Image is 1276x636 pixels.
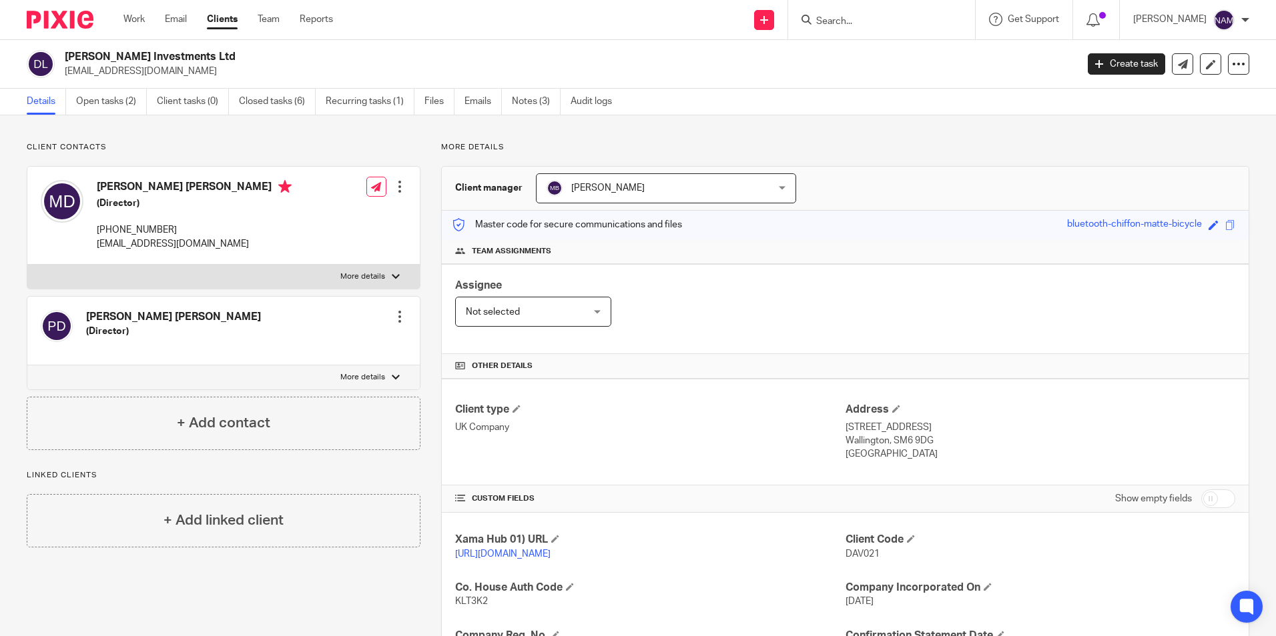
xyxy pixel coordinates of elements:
[455,581,845,595] h4: Co. House Auth Code
[452,218,682,231] p: Master code for secure communications and files
[571,89,622,115] a: Audit logs
[164,510,284,531] h4: + Add linked client
[466,307,520,317] span: Not selected
[97,180,292,197] h4: [PERSON_NAME] [PERSON_NAME]
[424,89,454,115] a: Files
[177,413,270,433] h4: + Add contact
[278,180,292,193] i: Primary
[571,183,645,193] span: [PERSON_NAME]
[97,237,292,251] p: [EMAIL_ADDRESS][DOMAIN_NAME]
[455,280,502,291] span: Assignee
[326,89,414,115] a: Recurring tasks (1)
[1213,9,1235,31] img: svg%3E
[455,549,551,559] a: [URL][DOMAIN_NAME]
[300,13,333,26] a: Reports
[846,434,1235,447] p: Wallington, SM6 9DG
[207,13,238,26] a: Clients
[123,13,145,26] a: Work
[846,549,880,559] span: DAV021
[41,180,83,223] img: svg%3E
[1067,217,1202,233] div: bluetooth-chiffon-matte-bicycle
[455,597,488,606] span: KLT3K2
[165,13,187,26] a: Email
[815,16,935,28] input: Search
[41,310,73,342] img: svg%3E
[846,447,1235,461] p: [GEOGRAPHIC_DATA]
[455,493,845,504] h4: CUSTOM FIELDS
[27,50,55,78] img: svg%3E
[97,197,292,210] h5: (Director)
[455,533,845,547] h4: Xama Hub 01) URL
[97,223,292,237] p: [PHONE_NUMBER]
[27,142,420,153] p: Client contacts
[86,325,261,338] h5: (Director)
[455,421,845,434] p: UK Company
[441,142,1249,153] p: More details
[846,403,1235,417] h4: Address
[455,403,845,417] h4: Client type
[27,470,420,481] p: Linked clients
[27,89,66,115] a: Details
[239,89,316,115] a: Closed tasks (6)
[846,533,1235,547] h4: Client Code
[340,372,385,383] p: More details
[86,310,261,324] h4: [PERSON_NAME] [PERSON_NAME]
[258,13,280,26] a: Team
[27,11,93,29] img: Pixie
[157,89,229,115] a: Client tasks (0)
[455,181,523,195] h3: Client manager
[76,89,147,115] a: Open tasks (2)
[464,89,502,115] a: Emails
[846,581,1235,595] h4: Company Incorporated On
[846,597,874,606] span: [DATE]
[65,65,1068,78] p: [EMAIL_ADDRESS][DOMAIN_NAME]
[472,246,551,257] span: Team assignments
[547,180,563,196] img: svg%3E
[1133,13,1207,26] p: [PERSON_NAME]
[512,89,561,115] a: Notes (3)
[472,361,533,371] span: Other details
[1115,492,1192,505] label: Show empty fields
[1088,53,1165,75] a: Create task
[1008,15,1059,24] span: Get Support
[846,421,1235,434] p: [STREET_ADDRESS]
[65,50,867,64] h2: [PERSON_NAME] Investments Ltd
[340,271,385,282] p: More details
